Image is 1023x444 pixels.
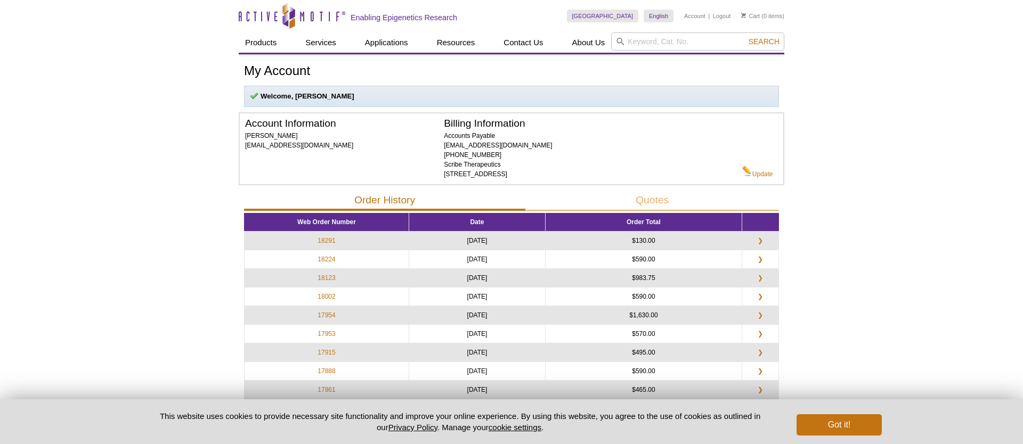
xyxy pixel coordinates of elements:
td: [DATE] [409,287,546,306]
a: 17954 [318,310,335,320]
a: ❯ [751,329,769,339]
td: [DATE] [409,381,546,399]
td: [DATE] [409,343,546,362]
a: 17888 [318,366,335,376]
a: Account [684,12,705,20]
a: 17861 [318,385,335,394]
td: $130.00 [545,232,742,250]
a: Cart [741,12,760,20]
li: | [708,10,710,22]
button: Quotes [525,191,779,211]
img: Your Cart [741,13,746,18]
a: English [644,10,673,22]
h1: My Account [244,64,779,79]
a: ❯ [751,254,769,264]
a: 18123 [318,273,335,283]
a: Applications [359,32,415,53]
input: Keyword, Cat. No. [611,32,784,51]
a: ❯ [751,310,769,320]
a: About Us [566,32,612,53]
td: $495.00 [545,343,742,362]
button: Search [745,37,783,46]
a: Products [239,32,283,53]
th: Order Total [545,213,742,232]
td: $1,630.00 [545,306,742,325]
h2: Billing Information [444,119,742,128]
span: [PERSON_NAME] [EMAIL_ADDRESS][DOMAIN_NAME] [245,132,353,149]
td: [DATE] [409,250,546,269]
button: Order History [244,191,525,211]
th: Date [409,213,546,232]
h2: Enabling Epigenetics Research [351,13,457,22]
a: Resources [431,32,482,53]
a: Privacy Policy [388,423,437,432]
a: Services [299,32,343,53]
td: [DATE] [409,325,546,343]
h2: Account Information [245,119,444,128]
a: [GEOGRAPHIC_DATA] [567,10,639,22]
td: $983.75 [545,269,742,287]
a: ❯ [751,292,769,301]
td: [DATE] [409,269,546,287]
a: ❯ [751,348,769,357]
a: Update [742,166,773,179]
a: 17953 [318,329,335,339]
span: Accounts Payable [EMAIL_ADDRESS][DOMAIN_NAME] [PHONE_NUMBER] Scribe Therapeutics [STREET_ADDRESS] [444,132,552,178]
a: ❯ [751,236,769,245]
a: 18002 [318,292,335,301]
td: $590.00 [545,362,742,381]
button: cookie settings [489,423,541,432]
td: $465.00 [545,381,742,399]
a: 18224 [318,254,335,264]
img: Edit [742,166,752,176]
p: Welcome, [PERSON_NAME] [250,92,773,101]
th: Web Order Number [245,213,409,232]
td: [DATE] [409,362,546,381]
td: $590.00 [545,287,742,306]
td: $590.00 [545,250,742,269]
td: $570.00 [545,325,742,343]
a: Contact Us [497,32,549,53]
span: Search [749,37,780,46]
a: 18291 [318,236,335,245]
p: This website uses cookies to provide necessary site functionality and improve your online experie... [141,410,779,433]
td: [DATE] [409,306,546,325]
button: Got it! [797,414,882,435]
a: ❯ [751,366,769,376]
a: ❯ [751,385,769,394]
a: Logout [713,12,731,20]
li: (0 items) [741,10,784,22]
a: ❯ [751,273,769,283]
a: 17915 [318,348,335,357]
td: [DATE] [409,232,546,250]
